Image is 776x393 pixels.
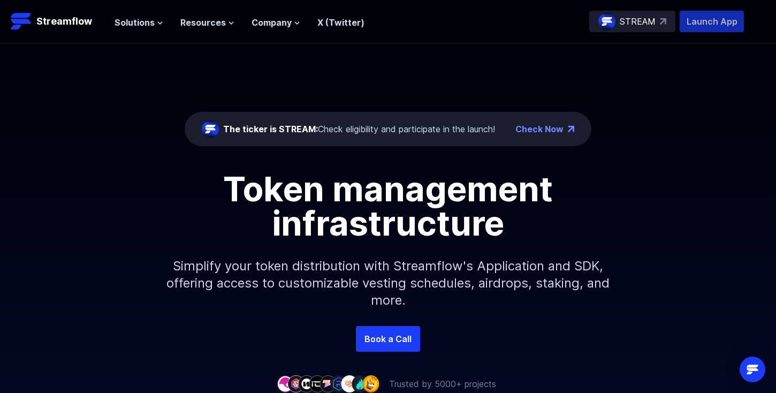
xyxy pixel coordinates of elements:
img: streamflow-logo-circle.png [598,13,615,30]
button: Solutions [115,16,163,29]
img: Streamflow Logo [11,11,32,32]
img: top-right-arrow.png [568,126,574,132]
div: Open Intercom Messenger [740,357,765,382]
span: Solutions [115,16,155,29]
div: Check eligibility and participate in the launch! [223,123,495,135]
img: top-right-arrow.svg [660,18,666,25]
p: Simplify your token distribution with Streamflow's Application and SDK, offering access to custom... [158,240,618,326]
img: company-6 [330,375,347,392]
img: company-9 [362,375,379,392]
img: company-1 [277,375,294,392]
p: Trusted by 5000+ projects [389,377,496,390]
a: X (Twitter) [317,17,364,28]
a: STREAM [589,11,675,32]
p: STREAM [620,15,656,28]
p: Streamflow [36,14,92,29]
h1: Token management infrastructure [147,172,629,240]
span: The ticker is STREAM: [223,124,318,134]
img: streamflow-logo-circle.png [202,120,219,138]
img: company-2 [287,375,305,392]
a: Book a Call [356,326,420,352]
button: Launch App [680,11,744,32]
img: company-8 [352,375,369,392]
img: company-4 [309,375,326,392]
img: company-3 [298,375,315,392]
span: Resources [180,16,226,29]
a: Streamflow [11,11,104,32]
button: Resources [180,16,234,29]
button: Company [252,16,300,29]
span: Company [252,16,292,29]
img: company-7 [341,375,358,392]
a: Check Now [515,123,564,135]
img: company-5 [319,375,337,392]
